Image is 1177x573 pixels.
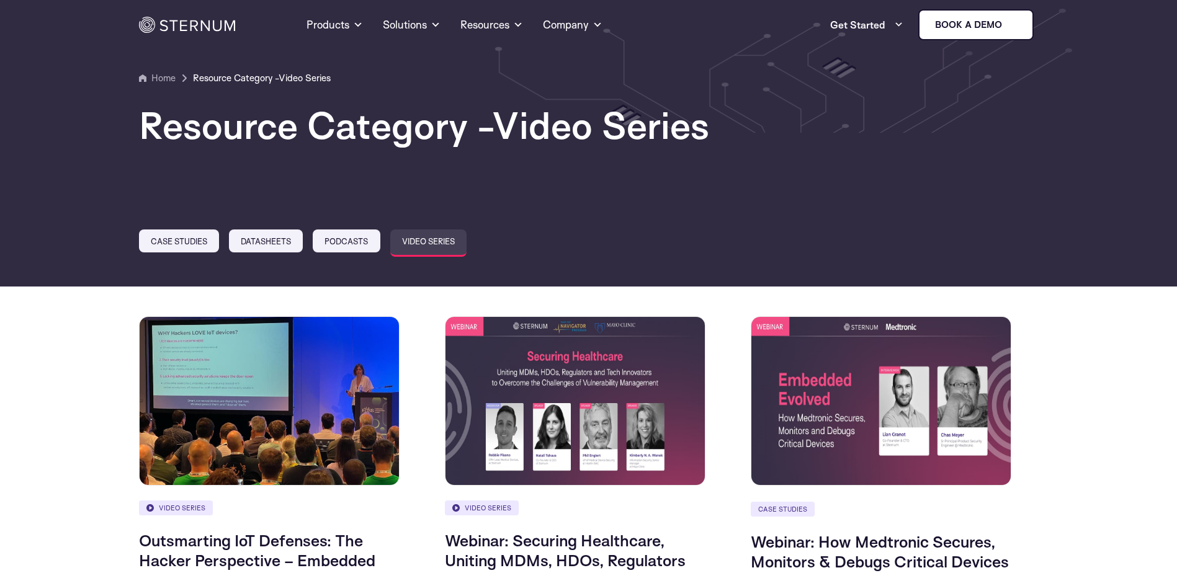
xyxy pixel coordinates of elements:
[313,229,380,252] a: Podcasts
[279,72,331,84] span: Video Series
[445,316,705,486] img: Webinar: Securing Healthcare, Uniting MDMs, HDOs, Regulators and Tech Innovators
[918,9,1034,40] a: Book a demo
[139,71,176,86] a: Home
[1007,20,1017,30] img: sternum iot
[445,500,519,515] a: Video Series
[452,504,460,512] img: video.svg
[751,502,815,517] a: Case Studies
[146,504,154,512] img: video.svg
[229,229,303,252] a: Datasheets
[383,2,441,47] a: Solutions
[139,500,213,515] a: Video Series
[492,102,709,148] span: Video Series
[751,531,1009,571] a: Webinar: How Medtronic Secures, Monitors & Debugs Critical Devices
[307,2,363,47] a: Products
[830,12,903,37] a: Get Started
[390,229,467,257] a: Video Series
[139,316,400,486] img: Outsmarting IoT Defenses: The Hacker Perspective – Embedded Open Source Summit
[751,316,1011,486] img: Webinar: How Medtronic Secures, Monitors & Debugs Critical Devices
[139,105,1039,145] h1: Resource Category -
[543,2,602,47] a: Company
[193,71,331,86] a: Resource Category -Video Series
[460,2,523,47] a: Resources
[139,229,219,252] a: Case Studies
